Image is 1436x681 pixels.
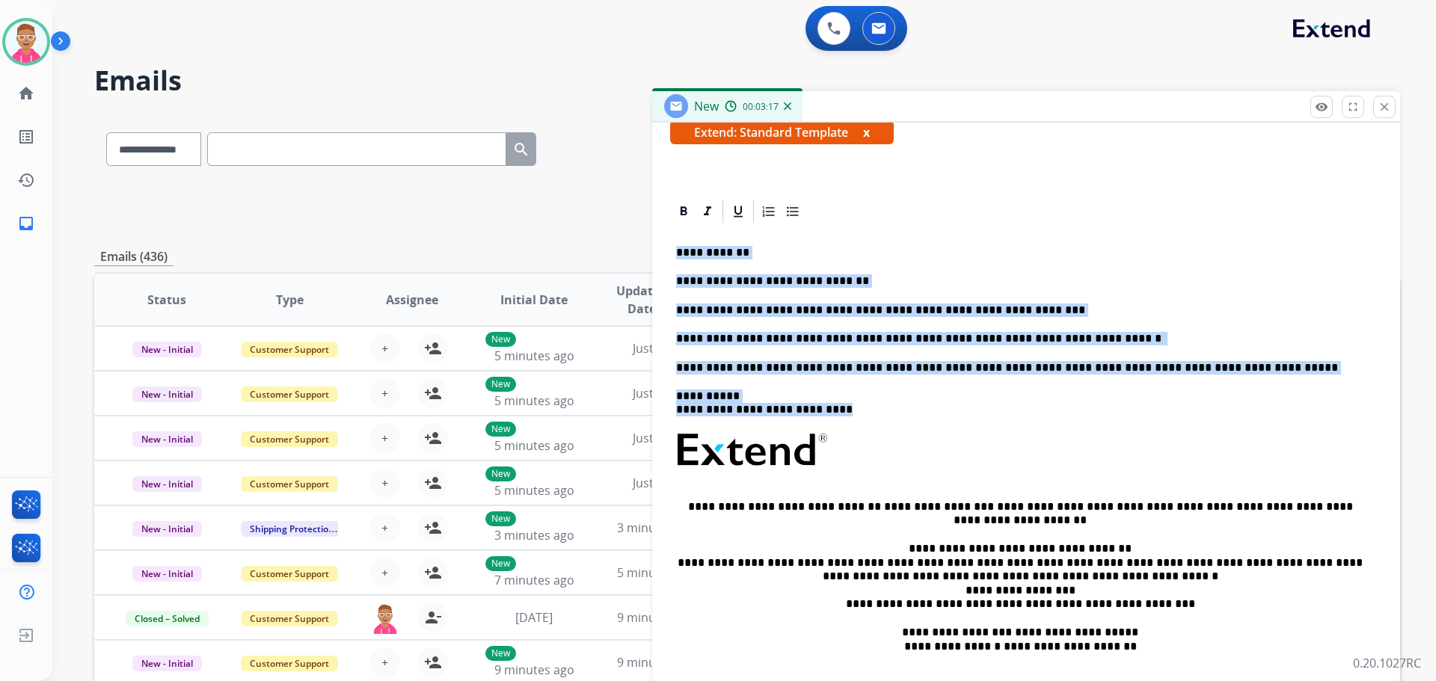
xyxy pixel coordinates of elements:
mat-icon: inbox [17,215,35,232]
span: New [694,98,719,114]
span: New - Initial [132,342,202,357]
mat-icon: search [512,141,530,158]
mat-icon: person_add [424,474,442,492]
span: New - Initial [132,476,202,492]
span: Type [276,291,304,309]
div: Bold [672,200,695,223]
span: Closed – Solved [126,611,209,626]
span: Customer Support [241,611,338,626]
mat-icon: remove_red_eye [1315,100,1328,114]
span: 9 minutes ago [617,609,697,626]
h2: Emails [94,66,1400,96]
img: agent-avatar [370,603,400,634]
span: Customer Support [241,476,338,492]
span: 9 minutes ago [617,654,697,671]
span: Updated Date [608,282,676,318]
button: + [370,513,400,543]
button: x [863,123,870,141]
span: Customer Support [241,386,338,402]
span: 5 minutes ago [494,482,574,499]
span: Customer Support [241,342,338,357]
div: Bullet List [782,200,804,223]
span: + [381,429,388,447]
span: + [381,339,388,357]
div: Italic [696,200,719,223]
button: + [370,333,400,363]
span: New - Initial [132,521,202,537]
button: + [370,378,400,408]
mat-icon: person_add [424,564,442,582]
div: Underline [727,200,749,223]
span: Just now [633,430,681,446]
span: Customer Support [241,656,338,671]
img: avatar [5,21,47,63]
span: + [381,653,388,671]
span: [DATE] [515,609,553,626]
p: New [485,556,516,571]
button: + [370,468,400,498]
mat-icon: fullscreen [1346,100,1360,114]
span: 3 minutes ago [494,527,574,543]
span: 7 minutes ago [494,572,574,588]
mat-icon: person_remove [424,608,442,626]
span: Just now [633,385,681,401]
div: Ordered List [758,200,780,223]
button: + [370,423,400,453]
span: 9 minutes ago [494,662,574,678]
button: + [370,647,400,677]
span: 5 minutes ago [494,437,574,454]
span: 5 minutes ago [617,564,697,581]
span: 3 minutes ago [617,520,697,536]
p: New [485,511,516,526]
span: New - Initial [132,566,202,582]
span: Shipping Protection [241,521,343,537]
span: Extend: Standard Template [670,120,894,144]
p: Emails (436) [94,247,174,266]
mat-icon: person_add [424,384,442,402]
span: 5 minutes ago [494,348,574,364]
span: + [381,564,388,582]
p: New [485,377,516,392]
span: Status [147,291,186,309]
mat-icon: list_alt [17,128,35,146]
button: + [370,558,400,588]
mat-icon: person_add [424,429,442,447]
span: 00:03:17 [743,101,779,113]
span: Initial Date [500,291,568,309]
mat-icon: person_add [424,653,442,671]
mat-icon: history [17,171,35,189]
mat-icon: home [17,84,35,102]
span: Customer Support [241,566,338,582]
span: New - Initial [132,656,202,671]
span: Just now [633,475,681,491]
p: New [485,646,516,661]
span: New - Initial [132,431,202,447]
span: + [381,474,388,492]
p: New [485,332,516,347]
p: 0.20.1027RC [1353,654,1421,672]
span: 5 minutes ago [494,392,574,409]
span: + [381,384,388,402]
mat-icon: person_add [424,519,442,537]
mat-icon: close [1378,100,1391,114]
span: + [381,519,388,537]
mat-icon: person_add [424,339,442,357]
span: Just now [633,340,681,357]
span: Assignee [386,291,438,309]
p: New [485,422,516,437]
span: Customer Support [241,431,338,447]
p: New [485,466,516,481]
span: New - Initial [132,386,202,402]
